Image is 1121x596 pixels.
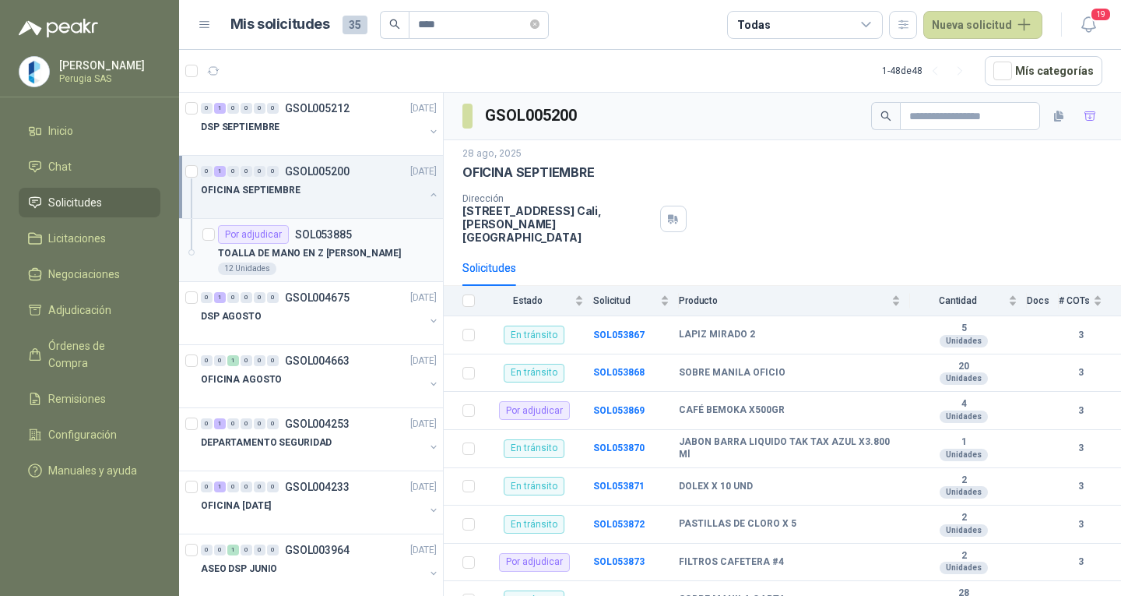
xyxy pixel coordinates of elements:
p: [PERSON_NAME] [59,60,156,71]
b: DOLEX X 10 UND [679,481,753,493]
p: [DATE] [410,164,437,179]
p: SOL053885 [295,229,352,240]
p: GSOL004675 [285,292,350,303]
a: SOL053867 [593,330,645,340]
p: TOALLA DE MANO EN Z [PERSON_NAME] [218,246,401,261]
p: OFICINA AGOSTO [201,372,282,387]
div: 1 - 48 de 48 [882,58,972,83]
div: 0 [267,418,279,429]
span: Cantidad [910,295,1005,306]
a: Negociaciones [19,259,160,289]
p: [DATE] [410,543,437,558]
p: OFICINA SEPTIEMBRE [201,183,300,198]
div: 0 [267,355,279,366]
div: 1 [214,418,226,429]
b: SOL053872 [593,519,645,530]
div: 0 [201,292,213,303]
b: 4 [910,398,1017,411]
b: 2 [910,550,1017,562]
span: Inicio [48,122,73,139]
span: Negociaciones [48,266,120,283]
p: [DATE] [410,417,437,432]
a: SOL053869 [593,405,645,416]
th: Producto [679,286,910,316]
b: SOL053873 [593,556,645,567]
div: 1 [227,545,239,555]
div: 0 [214,355,226,366]
p: [DATE] [410,291,437,305]
th: Docs [1027,286,1059,316]
a: 0 1 0 0 0 0 GSOL005212[DATE] DSP SEPTIEMBRE [201,99,440,149]
b: SOBRE MANILA OFICIO [679,367,785,379]
div: Unidades [940,524,988,537]
span: Manuales y ayuda [48,462,137,479]
a: Adjudicación [19,295,160,325]
div: 0 [201,103,213,114]
span: search [880,111,891,122]
div: Por adjudicar [499,401,570,420]
div: En tránsito [504,364,564,383]
p: GSOL005200 [285,166,350,177]
b: 20 [910,361,1017,373]
div: 1 [214,103,226,114]
div: 0 [254,481,265,492]
div: 0 [201,545,213,555]
th: # COTs [1059,286,1121,316]
div: 0 [241,292,252,303]
a: 0 1 0 0 0 0 GSOL004233[DATE] OFICINA [DATE] [201,478,440,527]
div: Unidades [940,372,988,385]
div: 1 [214,481,226,492]
b: 3 [1059,328,1102,343]
p: OFICINA SEPTIEMBRE [462,164,595,181]
a: Solicitudes [19,188,160,217]
a: SOL053868 [593,367,645,378]
div: 0 [227,418,239,429]
b: JABON BARRA LIQUIDO TAK TAX AZUL X3.800 Ml [679,436,901,460]
a: Licitaciones [19,224,160,253]
div: 0 [201,166,213,177]
div: 0 [267,545,279,555]
div: En tránsito [504,439,564,458]
span: Configuración [48,426,117,443]
p: GSOL003964 [285,545,350,555]
div: Unidades [940,486,988,499]
div: 0 [241,103,252,114]
th: Solicitud [593,286,679,316]
b: 5 [910,323,1017,335]
p: DSP AGOSTO [201,309,262,324]
p: DEPARTAMENTO SEGURIDAD [201,436,332,450]
b: 3 [1059,365,1102,380]
p: [DATE] [410,354,437,369]
div: 0 [254,292,265,303]
span: Órdenes de Compra [48,337,146,372]
a: 0 1 0 0 0 0 GSOL004675[DATE] DSP AGOSTO [201,288,440,338]
div: 12 Unidades [218,263,276,275]
div: Unidades [940,335,988,347]
b: 3 [1059,517,1102,532]
p: [DATE] [410,101,437,116]
div: 0 [227,481,239,492]
div: 0 [241,545,252,555]
a: Chat [19,152,160,182]
div: 0 [254,166,265,177]
b: SOL053871 [593,481,645,492]
b: FILTROS CAFETERA #4 [679,556,784,569]
div: 0 [241,355,252,366]
p: GSOL004663 [285,355,350,366]
div: Por adjudicar [499,553,570,572]
a: Órdenes de Compra [19,331,160,378]
a: Remisiones [19,384,160,414]
th: Estado [484,286,593,316]
th: Cantidad [910,286,1027,316]
p: GSOL004253 [285,418,350,429]
span: Solicitud [593,295,657,306]
p: GSOL004233 [285,481,350,492]
span: Solicitudes [48,194,102,211]
span: Producto [679,295,888,306]
div: 0 [254,355,265,366]
h3: GSOL005200 [485,104,579,128]
a: SOL053870 [593,443,645,453]
span: close-circle [530,17,539,32]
